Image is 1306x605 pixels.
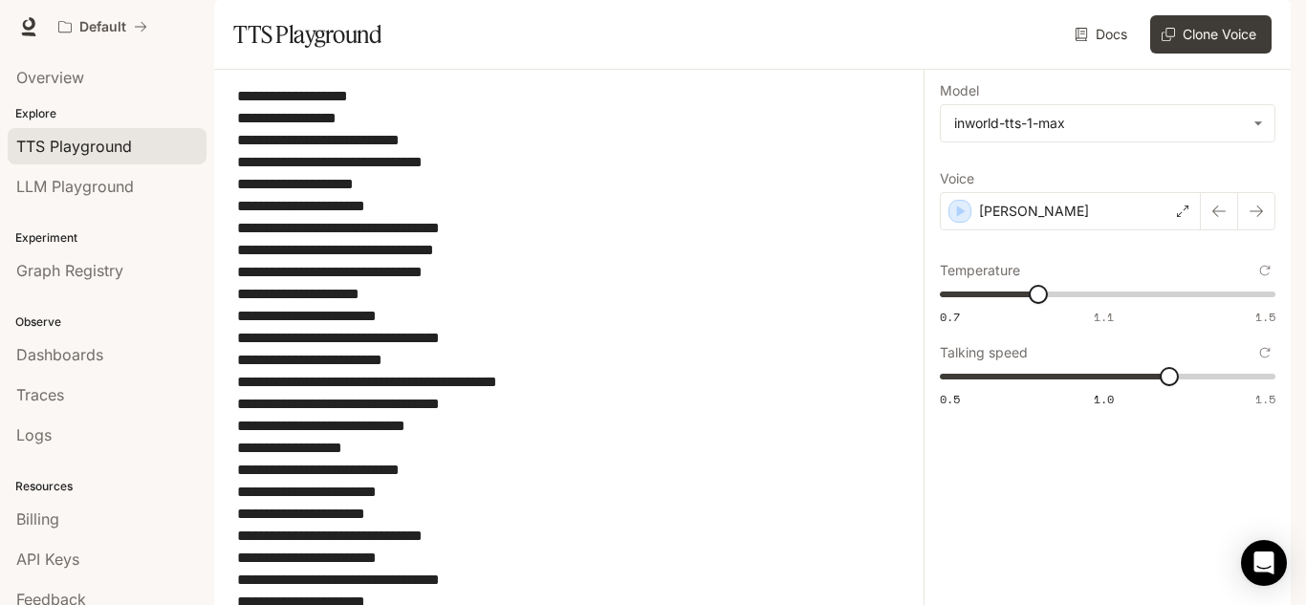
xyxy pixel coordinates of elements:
[940,391,960,407] span: 0.5
[233,15,381,54] h1: TTS Playground
[941,105,1274,141] div: inworld-tts-1-max
[1150,15,1272,54] button: Clone Voice
[940,84,979,97] p: Model
[954,114,1244,133] div: inworld-tts-1-max
[1071,15,1135,54] a: Docs
[1254,260,1275,281] button: Reset to default
[1255,391,1275,407] span: 1.5
[940,309,960,325] span: 0.7
[940,172,974,185] p: Voice
[979,202,1089,221] p: [PERSON_NAME]
[1241,540,1287,586] div: Open Intercom Messenger
[1254,342,1275,363] button: Reset to default
[50,8,156,46] button: All workspaces
[1094,309,1114,325] span: 1.1
[940,346,1028,359] p: Talking speed
[940,264,1020,277] p: Temperature
[1094,391,1114,407] span: 1.0
[1255,309,1275,325] span: 1.5
[79,19,126,35] p: Default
